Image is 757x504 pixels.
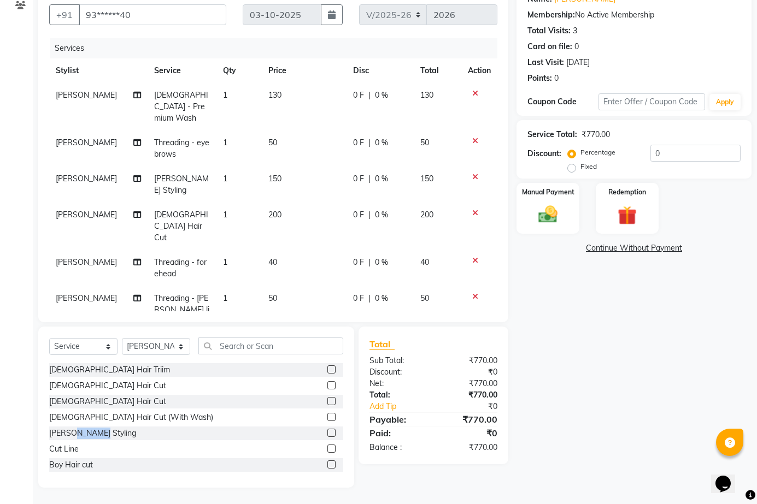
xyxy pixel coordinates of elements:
[50,38,506,58] div: Services
[268,293,277,303] span: 50
[268,257,277,267] span: 40
[223,138,227,147] span: 1
[420,257,429,267] span: 40
[375,293,388,304] span: 0 %
[368,257,371,268] span: |
[414,58,461,83] th: Total
[433,355,506,366] div: ₹770.00
[361,426,433,440] div: Paid:
[420,138,429,147] span: 50
[368,293,371,304] span: |
[49,396,166,407] div: [DEMOGRAPHIC_DATA] Hair Cut
[566,57,590,68] div: [DATE]
[612,204,642,227] img: _gift.svg
[375,173,388,185] span: 0 %
[353,90,364,101] span: 0 F
[433,442,506,453] div: ₹770.00
[49,428,136,439] div: [PERSON_NAME] Styling
[420,174,433,183] span: 150
[580,162,597,171] label: Fixed
[368,209,371,221] span: |
[216,58,262,83] th: Qty
[361,366,433,378] div: Discount:
[353,257,364,268] span: 0 F
[608,187,646,197] label: Redemption
[268,210,281,220] span: 200
[353,209,364,221] span: 0 F
[573,25,577,37] div: 3
[375,257,388,268] span: 0 %
[554,73,559,84] div: 0
[268,138,277,147] span: 50
[79,4,226,25] input: Search by Name/Mobile/Email/Code
[527,9,575,21] div: Membership:
[154,138,209,159] span: Threading - eyebrows
[49,58,148,83] th: Stylist
[56,174,117,183] span: [PERSON_NAME]
[347,58,414,83] th: Disc
[361,413,433,426] div: Payable:
[461,58,497,83] th: Action
[148,58,216,83] th: Service
[433,413,506,426] div: ₹770.00
[445,401,506,412] div: ₹0
[433,426,506,440] div: ₹0
[519,242,749,254] a: Continue Without Payment
[154,174,209,195] span: [PERSON_NAME] Styling
[49,412,213,423] div: [DEMOGRAPHIC_DATA] Hair Cut (With Wash)
[353,137,364,149] span: 0 F
[420,90,433,100] span: 130
[49,443,79,455] div: Cut Line
[223,293,227,303] span: 1
[420,293,429,303] span: 50
[582,129,610,140] div: ₹770.00
[361,378,433,389] div: Net:
[56,90,117,100] span: [PERSON_NAME]
[361,389,433,401] div: Total:
[154,90,208,123] span: [DEMOGRAPHIC_DATA] - Premium Wash
[262,58,347,83] th: Price
[369,339,395,350] span: Total
[527,25,571,37] div: Total Visits:
[223,210,227,220] span: 1
[368,137,371,149] span: |
[154,257,207,278] span: Threading - forehead
[368,90,371,101] span: |
[223,257,227,267] span: 1
[375,137,388,149] span: 0 %
[49,4,80,25] button: +91
[532,204,563,226] img: _cash.svg
[198,337,343,354] input: Search or Scan
[223,174,227,183] span: 1
[49,380,166,392] div: [DEMOGRAPHIC_DATA] Hair Cut
[527,9,741,21] div: No Active Membership
[527,41,572,52] div: Card on file:
[375,209,388,221] span: 0 %
[56,293,117,303] span: [PERSON_NAME]
[433,389,506,401] div: ₹770.00
[361,355,433,366] div: Sub Total:
[353,173,364,185] span: 0 F
[361,442,433,453] div: Balance :
[268,90,281,100] span: 130
[268,174,281,183] span: 150
[56,257,117,267] span: [PERSON_NAME]
[56,138,117,147] span: [PERSON_NAME]
[154,293,209,326] span: Threading - [PERSON_NAME] line
[433,378,506,389] div: ₹770.00
[420,210,433,220] span: 200
[574,41,579,52] div: 0
[527,129,577,140] div: Service Total:
[56,210,117,220] span: [PERSON_NAME]
[709,94,741,110] button: Apply
[580,147,615,157] label: Percentage
[361,401,445,412] a: Add Tip
[368,173,371,185] span: |
[598,93,705,110] input: Enter Offer / Coupon Code
[527,96,598,108] div: Coupon Code
[49,364,170,376] div: [DEMOGRAPHIC_DATA] Hair Triim
[527,73,552,84] div: Points:
[522,187,574,197] label: Manual Payment
[154,210,208,242] span: [DEMOGRAPHIC_DATA] Hair Cut
[223,90,227,100] span: 1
